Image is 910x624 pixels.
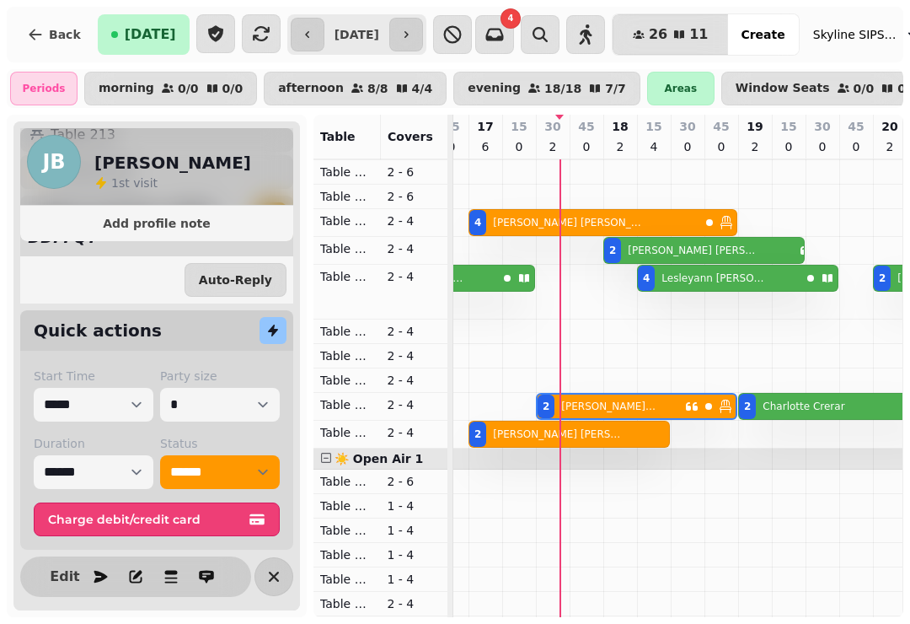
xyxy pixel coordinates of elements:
[99,82,154,95] p: morning
[320,396,374,413] p: Table 213
[388,240,442,257] p: 2 - 4
[453,72,640,105] button: evening18/187/7
[34,368,153,385] label: Start Time
[713,118,729,135] p: 45
[320,473,374,490] p: Table 301
[605,83,626,94] p: 7 / 7
[199,274,272,286] span: Auto-Reply
[609,244,616,257] div: 2
[561,400,658,413] p: [PERSON_NAME] Behr
[320,571,374,588] p: Table 305
[879,272,886,285] div: 2
[178,83,199,94] p: 0 / 0
[741,29,784,40] span: Create
[477,118,493,135] p: 17
[813,26,897,43] span: Skyline SIPS SJQ
[10,72,78,105] div: Periods
[474,216,481,229] div: 4
[468,82,521,95] p: evening
[55,570,75,584] span: Edit
[578,118,594,135] p: 45
[511,118,527,135] p: 15
[689,28,708,41] span: 11
[185,263,286,297] button: Auto-Reply
[544,118,560,135] p: 30
[367,83,388,94] p: 8 / 8
[320,164,374,180] p: Table 205
[40,218,273,229] span: Add profile note
[493,428,623,441] p: [PERSON_NAME] [PERSON_NAME]
[320,347,374,364] p: Table 211
[320,424,374,441] p: Table 214
[264,72,447,105] button: afternoon8/84/4
[320,268,374,285] p: Table 209
[320,323,374,340] p: Table 210
[34,435,153,452] label: Duration
[580,138,593,155] p: 0
[613,138,627,155] p: 2
[507,14,513,23] span: 4
[388,546,442,563] p: 1 - 4
[388,595,442,612] p: 2 - 4
[125,28,176,41] span: [DATE]
[647,72,715,105] div: Areas
[479,138,492,155] p: 6
[763,400,844,413] p: Charlotte Crerar
[613,14,729,55] button: 2611
[388,372,442,389] p: 2 - 4
[848,118,864,135] p: 45
[744,400,751,413] div: 2
[48,514,245,525] span: Charge debit/credit card
[320,498,374,514] p: Table 302
[388,323,442,340] p: 2 - 4
[816,138,829,155] p: 0
[681,138,694,155] p: 0
[388,522,442,539] p: 1 - 4
[48,560,82,594] button: Edit
[27,212,286,234] button: Add profile note
[612,118,628,135] p: 18
[119,176,133,190] span: st
[512,138,526,155] p: 0
[111,175,158,191] p: visit
[388,498,442,514] p: 1 - 4
[160,435,280,452] label: Status
[883,138,897,155] p: 2
[388,130,433,143] span: Covers
[320,372,374,389] p: Table 212
[320,595,374,612] p: Table 306
[474,428,481,441] div: 2
[388,212,442,229] p: 2 - 4
[320,240,374,257] p: Table 208
[647,138,661,155] p: 4
[543,400,549,413] div: 2
[13,14,94,55] button: Back
[320,130,356,143] span: Table
[780,118,796,135] p: 15
[160,368,280,385] label: Party size
[388,164,442,180] p: 2 - 6
[643,272,650,285] div: 4
[388,571,442,588] p: 1 - 4
[649,28,667,41] span: 26
[736,82,830,95] p: Window Seats
[98,14,190,55] button: [DATE]
[854,83,875,94] p: 0 / 0
[661,272,768,285] p: Lesleyann [PERSON_NAME]
[388,424,442,441] p: 2 - 4
[34,503,280,536] button: Charge debit/credit card
[747,118,763,135] p: 19
[544,83,581,94] p: 18 / 18
[628,244,757,257] p: [PERSON_NAME] [PERSON_NAME]
[412,83,433,94] p: 4 / 4
[748,138,762,155] p: 2
[727,14,798,55] button: Create
[84,72,257,105] button: morning0/00/0
[320,546,374,563] p: Table 304
[320,522,374,539] p: Table 303
[645,118,661,135] p: 15
[849,138,863,155] p: 0
[546,138,559,155] p: 2
[388,188,442,205] p: 2 - 6
[388,268,442,285] p: 2 - 4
